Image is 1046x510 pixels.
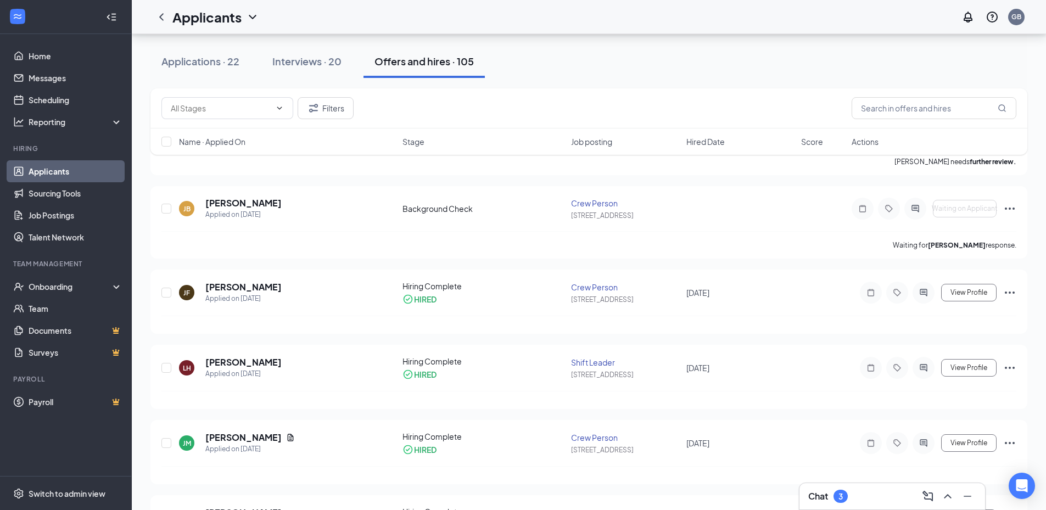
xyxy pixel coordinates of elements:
[571,370,679,379] div: [STREET_ADDRESS]
[571,295,679,304] div: [STREET_ADDRESS]
[205,431,282,444] h5: [PERSON_NAME]
[106,12,117,23] svg: Collapse
[801,136,823,147] span: Score
[986,10,999,24] svg: QuestionInfo
[917,439,930,447] svg: ActiveChat
[891,363,904,372] svg: Tag
[864,363,877,372] svg: Note
[246,10,259,24] svg: ChevronDown
[1003,436,1016,450] svg: Ellipses
[571,211,679,220] div: [STREET_ADDRESS]
[374,54,474,68] div: Offers and hires · 105
[852,136,879,147] span: Actions
[29,488,105,499] div: Switch to admin view
[29,204,122,226] a: Job Postings
[686,288,709,298] span: [DATE]
[571,136,612,147] span: Job posting
[402,203,565,214] div: Background Check
[864,288,877,297] svg: Note
[917,363,930,372] svg: ActiveChat
[928,241,986,249] b: [PERSON_NAME]
[402,136,424,147] span: Stage
[571,357,679,368] div: Shift Leader
[414,369,437,380] div: HIRED
[941,434,997,452] button: View Profile
[891,288,904,297] svg: Tag
[402,281,565,292] div: Hiring Complete
[205,444,295,455] div: Applied on [DATE]
[205,293,282,304] div: Applied on [DATE]
[29,391,122,413] a: PayrollCrown
[933,200,997,217] button: Waiting on Applicant
[29,160,122,182] a: Applicants
[1003,286,1016,299] svg: Ellipses
[205,368,282,379] div: Applied on [DATE]
[998,104,1006,113] svg: MagnifyingGlass
[919,487,937,505] button: ComposeMessage
[932,205,998,212] span: Waiting on Applicant
[13,488,24,499] svg: Settings
[183,204,191,214] div: JB
[171,102,271,114] input: All Stages
[13,374,120,384] div: Payroll
[205,356,282,368] h5: [PERSON_NAME]
[205,209,282,220] div: Applied on [DATE]
[882,204,896,213] svg: Tag
[172,8,242,26] h1: Applicants
[179,136,245,147] span: Name · Applied On
[852,97,1016,119] input: Search in offers and hires
[183,439,191,448] div: JM
[961,490,974,503] svg: Minimize
[414,444,437,455] div: HIRED
[402,431,565,442] div: Hiring Complete
[891,439,904,447] svg: Tag
[961,10,975,24] svg: Notifications
[950,364,987,372] span: View Profile
[13,116,24,127] svg: Analysis
[1003,202,1016,215] svg: Ellipses
[939,487,956,505] button: ChevronUp
[286,433,295,442] svg: Document
[29,298,122,320] a: Team
[272,54,342,68] div: Interviews · 20
[941,284,997,301] button: View Profile
[155,10,168,24] svg: ChevronLeft
[917,288,930,297] svg: ActiveChat
[686,136,725,147] span: Hired Date
[571,198,679,209] div: Crew Person
[808,490,828,502] h3: Chat
[29,67,122,89] a: Messages
[29,182,122,204] a: Sourcing Tools
[29,341,122,363] a: SurveysCrown
[29,45,122,67] a: Home
[1011,12,1021,21] div: GB
[571,445,679,455] div: [STREET_ADDRESS]
[893,240,1016,250] p: Waiting for response.
[856,204,869,213] svg: Note
[402,356,565,367] div: Hiring Complete
[941,359,997,377] button: View Profile
[29,320,122,341] a: DocumentsCrown
[205,281,282,293] h5: [PERSON_NAME]
[950,439,987,447] span: View Profile
[402,369,413,380] svg: CheckmarkCircle
[686,363,709,373] span: [DATE]
[29,116,123,127] div: Reporting
[414,294,437,305] div: HIRED
[921,490,935,503] svg: ComposeMessage
[838,492,843,501] div: 3
[183,288,190,298] div: JF
[29,281,113,292] div: Onboarding
[161,54,239,68] div: Applications · 22
[275,104,284,113] svg: ChevronDown
[183,363,191,373] div: LH
[29,226,122,248] a: Talent Network
[941,490,954,503] svg: ChevronUp
[29,89,122,111] a: Scheduling
[307,102,320,115] svg: Filter
[298,97,354,119] button: Filter Filters
[1009,473,1035,499] div: Open Intercom Messenger
[571,282,679,293] div: Crew Person
[686,438,709,448] span: [DATE]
